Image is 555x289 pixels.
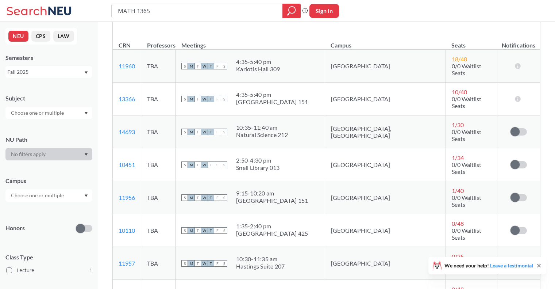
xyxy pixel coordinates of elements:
[119,161,135,168] a: 10451
[452,227,481,241] span: 0/0 Waitlist Seats
[221,194,227,201] span: S
[7,191,69,200] input: Choose one or multiple
[181,194,188,201] span: S
[188,260,194,267] span: M
[201,194,208,201] span: W
[214,227,221,234] span: F
[188,161,194,168] span: M
[84,194,88,197] svg: Dropdown arrow
[194,63,201,69] span: T
[5,189,92,202] div: Dropdown arrow
[5,148,92,160] div: Dropdown arrow
[236,197,308,204] div: [GEOGRAPHIC_DATA] 151
[236,124,288,131] div: 10:35 - 11:40 am
[452,88,467,95] span: 10 / 40
[490,262,533,269] a: Leave a testimonial
[325,83,446,115] td: [GEOGRAPHIC_DATA]
[5,107,92,119] div: Dropdown arrow
[214,96,221,102] span: F
[452,128,481,142] span: 0/0 Waitlist Seats
[53,31,74,42] button: LAW
[181,161,188,168] span: S
[221,63,227,69] span: S
[119,95,135,102] a: 13366
[452,194,481,208] span: 0/0 Waitlist Seats
[452,121,464,128] span: 1 / 30
[141,50,176,83] td: TBA
[119,260,135,267] a: 11957
[84,112,88,115] svg: Dropdown arrow
[119,62,135,69] a: 11960
[452,154,464,161] span: 1 / 34
[325,214,446,247] td: [GEOGRAPHIC_DATA]
[325,148,446,181] td: [GEOGRAPHIC_DATA]
[201,63,208,69] span: W
[236,91,308,98] div: 4:35 - 5:40 pm
[188,194,194,201] span: M
[201,129,208,135] span: W
[444,263,533,268] span: We need your help!
[188,96,194,102] span: M
[452,253,464,260] span: 0 / 25
[117,5,277,17] input: Class, professor, course number, "phrase"
[236,263,285,270] div: Hastings Suite 207
[5,54,92,62] div: Semesters
[141,148,176,181] td: TBA
[221,96,227,102] span: S
[7,109,69,117] input: Choose one or multiple
[7,68,84,76] div: Fall 2025
[188,129,194,135] span: M
[214,129,221,135] span: F
[119,194,135,201] a: 11956
[221,260,227,267] span: S
[194,129,201,135] span: T
[84,71,88,74] svg: Dropdown arrow
[84,153,88,156] svg: Dropdown arrow
[452,56,467,62] span: 18 / 48
[201,227,208,234] span: W
[221,227,227,234] span: S
[452,161,481,175] span: 0/0 Waitlist Seats
[194,227,201,234] span: T
[89,266,92,274] span: 1
[282,4,301,18] div: magnifying glass
[325,247,446,280] td: [GEOGRAPHIC_DATA]
[236,223,308,230] div: 1:35 - 2:40 pm
[181,260,188,267] span: S
[214,161,221,168] span: F
[214,63,221,69] span: F
[119,128,135,135] a: 14693
[221,161,227,168] span: S
[208,161,214,168] span: T
[497,34,540,50] th: Notifications
[119,41,131,49] div: CRN
[5,224,25,232] p: Honors
[214,194,221,201] span: F
[201,260,208,267] span: W
[5,94,92,102] div: Subject
[208,194,214,201] span: T
[188,63,194,69] span: M
[194,194,201,201] span: T
[208,96,214,102] span: T
[181,96,188,102] span: S
[8,31,28,42] button: NEU
[325,115,446,148] td: [GEOGRAPHIC_DATA], [GEOGRAPHIC_DATA]
[141,181,176,214] td: TBA
[141,214,176,247] td: TBA
[208,129,214,135] span: T
[309,4,339,18] button: Sign In
[188,227,194,234] span: M
[446,34,497,50] th: Seats
[181,227,188,234] span: S
[141,247,176,280] td: TBA
[31,31,50,42] button: CPS
[325,50,446,83] td: [GEOGRAPHIC_DATA]
[141,83,176,115] td: TBA
[236,164,280,171] div: Snell Library 013
[119,227,135,234] a: 10110
[5,253,92,261] span: Class Type
[236,58,280,65] div: 4:35 - 5:40 pm
[6,266,92,275] label: Lecture
[325,181,446,214] td: [GEOGRAPHIC_DATA]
